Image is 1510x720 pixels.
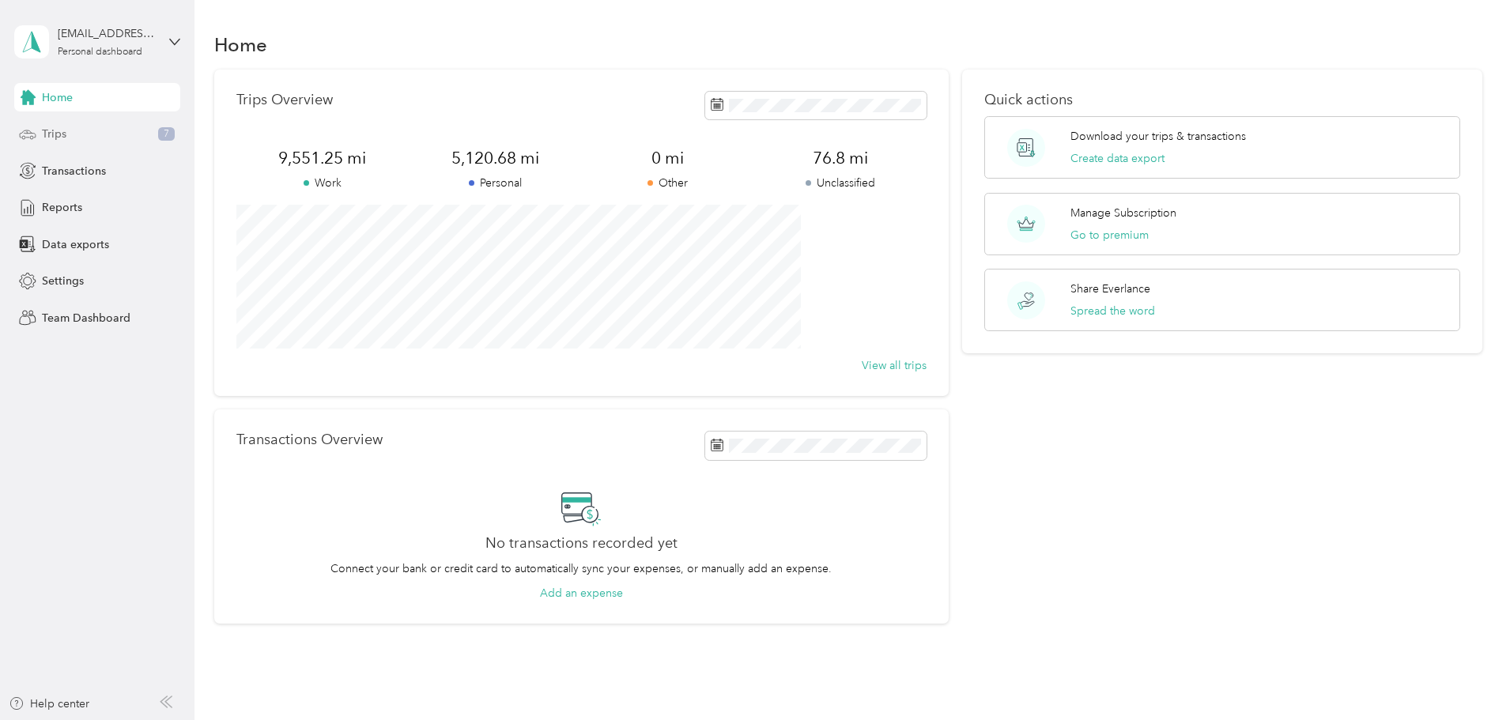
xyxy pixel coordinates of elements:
[581,175,753,191] p: Other
[409,175,581,191] p: Personal
[236,432,383,448] p: Transactions Overview
[236,92,333,108] p: Trips Overview
[42,163,106,179] span: Transactions
[158,127,175,141] span: 7
[58,25,157,42] div: [EMAIL_ADDRESS][DOMAIN_NAME]
[42,310,130,326] span: Team Dashboard
[753,147,926,169] span: 76.8 mi
[984,92,1460,108] p: Quick actions
[9,695,89,712] button: Help center
[1070,303,1155,319] button: Spread the word
[236,175,409,191] p: Work
[485,535,678,552] h2: No transactions recorded yet
[1070,128,1246,145] p: Download your trips & transactions
[42,199,82,216] span: Reports
[540,585,623,601] button: Add an expense
[1421,631,1510,720] iframe: Everlance-gr Chat Button Frame
[42,126,66,142] span: Trips
[1070,150,1165,167] button: Create data export
[330,560,832,577] p: Connect your bank or credit card to automatically sync your expenses, or manually add an expense.
[1070,227,1149,243] button: Go to premium
[236,147,409,169] span: 9,551.25 mi
[42,273,84,289] span: Settings
[214,36,267,53] h1: Home
[581,147,753,169] span: 0 mi
[42,89,73,106] span: Home
[862,357,927,374] button: View all trips
[42,236,109,253] span: Data exports
[409,147,581,169] span: 5,120.68 mi
[753,175,926,191] p: Unclassified
[1070,281,1150,297] p: Share Everlance
[1070,205,1176,221] p: Manage Subscription
[58,47,142,57] div: Personal dashboard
